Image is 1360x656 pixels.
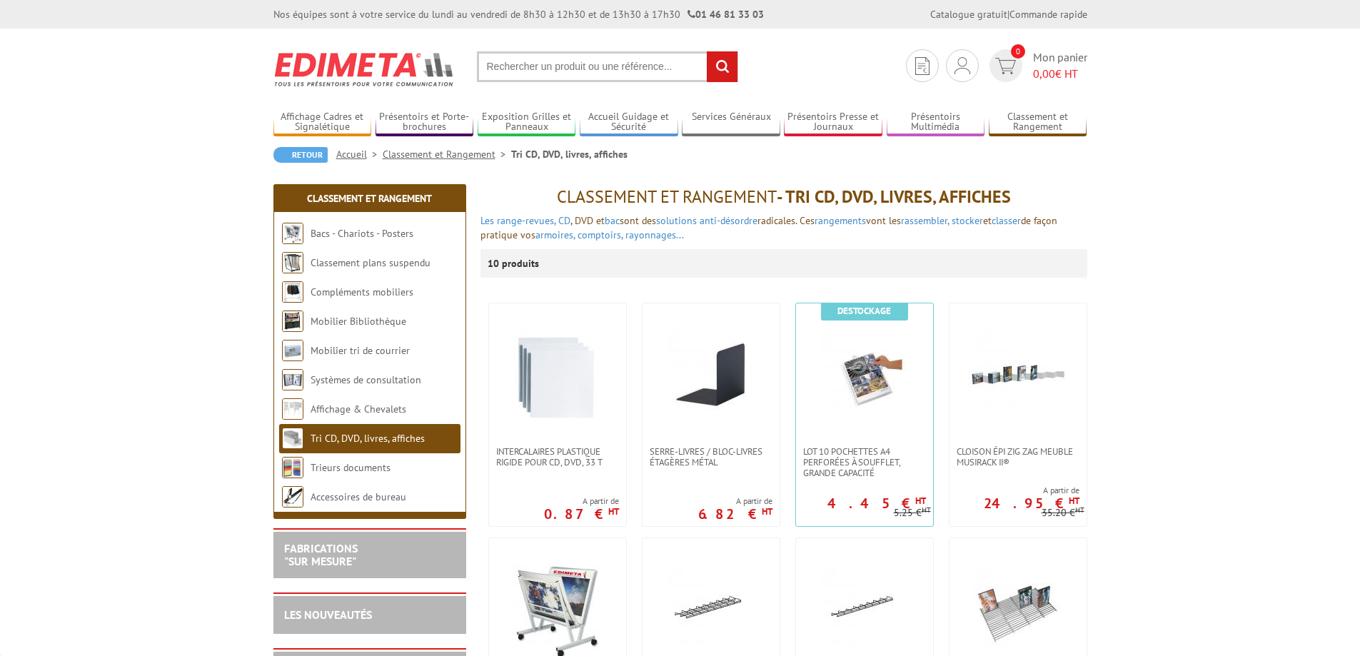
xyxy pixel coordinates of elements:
a: Catalogue gratuit [930,8,1007,21]
a: Classement plans suspendu [311,256,430,269]
span: vont les et de façon pratique vos [480,214,1057,241]
span: A partir de [698,495,772,507]
span: Serre-livres / Bloc-livres étagères métal [650,446,772,468]
font: , DVD et [480,214,1057,241]
span: € HT [1033,66,1087,82]
a: armoires, [535,228,575,241]
a: devis rapide 0 Mon panier 0,00€ HT [986,49,1087,82]
sup: HT [762,505,772,518]
span: Lot 10 Pochettes A4 perforées à soufflet, grande capacité [803,446,926,478]
a: Systèmes de consultation [311,373,421,386]
a: Exposition Grilles et Panneaux [478,111,576,134]
img: Mobilier Bibliothèque [282,311,303,332]
img: Accessoires de bureau [282,486,303,508]
a: Commande rapide [1009,8,1087,21]
input: rechercher [707,51,737,82]
img: devis rapide [915,57,930,75]
sup: HT [1069,495,1079,507]
a: stocker [952,214,983,227]
a: LES NOUVEAUTÉS [284,607,372,622]
span: 0 [1011,44,1025,59]
img: Edimeta [273,43,455,96]
a: Affichage Cadres et Signalétique [273,111,372,134]
strong: 01 46 81 33 03 [687,8,764,21]
img: Bacs - Chariots - Posters [282,223,303,244]
p: 4.45 € [827,499,926,508]
img: Serre-livres / Bloc-livres étagères métal [661,325,761,425]
a: Trieurs documents [311,461,391,474]
p: 6.82 € [698,510,772,518]
a: Classement et Rangement [307,192,432,205]
span: Intercalaires plastique rigide pour CD, DVD, 33 T [496,446,619,468]
a: Présentoirs Presse et Journaux [784,111,882,134]
a: classer [992,214,1021,227]
span: Mon panier [1033,49,1087,82]
a: Tri CD, DVD, livres, affiches [311,432,425,445]
span: A partir de [950,485,1079,496]
a: solutions anti-désordre [656,214,757,227]
p: 24.95 € [984,499,1079,508]
a: rayonnages... [625,228,683,241]
a: Mobilier Bibliothèque [311,315,406,328]
a: rassembler, [901,214,949,227]
img: Compléments mobiliers [282,281,303,303]
b: Destockage [837,305,891,317]
h1: - Tri CD, DVD, livres, affiches [480,188,1087,206]
a: Accueil Guidage et Sécurité [580,111,678,134]
sup: HT [608,505,619,518]
a: Cloison épi zig zag meuble Musirack II® [950,446,1087,468]
img: Lot 10 Pochettes A4 perforées à soufflet, grande capacité [815,325,915,425]
a: CD [558,214,570,227]
a: Intercalaires plastique rigide pour CD, DVD, 33 T [489,446,626,468]
sup: HT [922,505,931,515]
a: Accueil [336,148,383,161]
span: A partir de [544,495,619,507]
a: Lot 10 Pochettes A4 perforées à soufflet, grande capacité [796,446,933,478]
p: 35.20 € [1042,508,1084,518]
div: | [930,7,1087,21]
a: Compléments mobiliers [311,286,413,298]
a: Retour [273,147,328,163]
img: Affichage & Chevalets [282,398,303,420]
a: Classement et Rangement [989,111,1087,134]
span: sont des radicales. Ces [620,214,815,227]
a: comptoirs, [578,228,623,241]
span: 0,00 [1033,66,1055,81]
span: Cloison épi zig zag meuble Musirack II® [957,446,1079,468]
span: Classement et Rangement [557,186,777,208]
sup: HT [915,495,926,507]
a: Services Généraux [682,111,780,134]
a: Classement et Rangement [383,148,511,161]
input: Rechercher un produit ou une référence... [477,51,738,82]
div: Nos équipes sont à votre service du lundi au vendredi de 8h30 à 12h30 et de 13h30 à 17h30 [273,7,764,21]
a: Serre-livres / Bloc-livres étagères métal [643,446,780,468]
li: Tri CD, DVD, livres, affiches [511,147,628,161]
img: Systèmes de consultation [282,369,303,390]
a: Accessoires de bureau [311,490,406,503]
a: bac [605,214,620,227]
img: devis rapide [995,58,1016,74]
a: Présentoirs Multimédia [887,111,985,134]
p: 5.25 € [894,508,931,518]
a: rangements [815,214,866,227]
p: 10 produits [488,249,541,278]
img: Mobilier tri de courrier [282,340,303,361]
img: Cloison épi zig zag meuble Musirack II® [968,325,1068,425]
img: Intercalaires plastique rigide pour CD, DVD, 33 T [508,325,608,425]
img: Classement plans suspendu [282,252,303,273]
a: Les range-revues, [480,214,555,227]
a: Bacs - Chariots - Posters [311,227,413,240]
img: devis rapide [954,57,970,74]
a: Présentoirs et Porte-brochures [376,111,474,134]
p: 0.87 € [544,510,619,518]
a: Affichage & Chevalets [311,403,406,415]
sup: HT [1075,505,1084,515]
img: Tri CD, DVD, livres, affiches [282,428,303,449]
a: Mobilier tri de courrier [311,344,410,357]
a: FABRICATIONS"Sur Mesure" [284,541,358,568]
img: Trieurs documents [282,457,303,478]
